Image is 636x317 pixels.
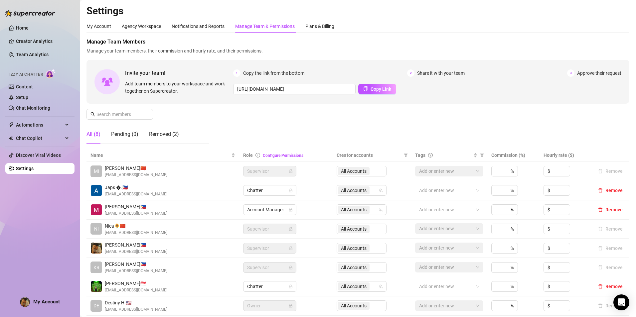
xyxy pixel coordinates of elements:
[16,52,49,57] a: Team Analytics
[111,130,138,138] div: Pending (0)
[105,203,167,210] span: [PERSON_NAME] 🇵🇭
[595,206,625,214] button: Remove
[605,188,623,193] span: Remove
[289,246,293,250] span: lock
[247,205,292,215] span: Account Manager
[20,297,30,307] img: ACg8ocIxr69v9h7S4stt9VMss9-MI8SMZqGbo121PrViwpAecSLsHY8=s96-c
[428,153,433,158] span: question-circle
[105,287,167,293] span: [EMAIL_ADDRESS][DOMAIN_NAME]
[16,120,63,130] span: Automations
[595,167,625,175] button: Remove
[595,264,625,271] button: Remove
[105,184,167,191] span: Japs �. 🇵🇭
[263,153,303,158] a: Configure Permissions
[90,152,230,159] span: Name
[93,264,99,271] span: KR
[96,111,144,118] input: Search members
[33,299,60,305] span: My Account
[595,302,625,310] button: Remove
[9,136,13,141] img: Chat Copilot
[415,152,425,159] span: Tags
[93,302,99,309] span: DE
[5,10,55,17] img: logo-BBDzfeDw.svg
[417,69,465,77] span: Share it with your team
[16,133,63,144] span: Chat Copilot
[341,206,367,213] span: All Accounts
[247,185,292,195] span: Chatter
[247,263,292,272] span: Supervisor
[247,224,292,234] span: Supervisor
[235,23,295,30] div: Manage Team & Permissions
[16,84,33,89] a: Content
[247,301,292,311] span: Owner
[480,153,484,157] span: filter
[289,265,293,269] span: lock
[341,187,367,194] span: All Accounts
[598,207,603,212] span: delete
[94,167,99,175] span: MI
[479,150,485,160] span: filter
[91,204,102,215] img: Mae Rusiana
[16,166,34,171] a: Settings
[16,95,28,100] a: Setup
[105,268,167,274] span: [EMAIL_ADDRESS][DOMAIN_NAME]
[407,69,414,77] span: 2
[247,243,292,253] span: Supervisor
[247,166,292,176] span: Supervisor
[90,112,95,117] span: search
[9,71,43,78] span: Izzy AI Chatter
[289,208,293,212] span: lock
[105,241,167,249] span: [PERSON_NAME] 🇵🇭
[172,23,225,30] div: Notifications and Reports
[16,25,29,31] a: Home
[91,281,102,292] img: Ge RM
[255,153,260,158] span: info-circle
[567,69,574,77] span: 3
[86,38,629,46] span: Manage Team Members
[595,244,625,252] button: Remove
[595,282,625,290] button: Remove
[46,69,56,78] img: AI Chatter
[338,206,370,214] span: All Accounts
[86,5,629,17] h2: Settings
[91,185,102,196] img: Japs 🦋
[595,225,625,233] button: Remove
[94,225,99,233] span: NI
[247,281,292,291] span: Chatter
[125,69,233,77] span: Invite your team!
[105,306,167,313] span: [EMAIL_ADDRESS][DOMAIN_NAME]
[577,69,621,77] span: Approve their request
[371,86,391,92] span: Copy Link
[16,105,50,111] a: Chat Monitoring
[289,227,293,231] span: lock
[105,164,167,172] span: [PERSON_NAME] 🇨🇳
[105,222,167,230] span: Nica🌻 🇨🇳
[379,208,383,212] span: team
[86,130,100,138] div: All (8)
[595,186,625,194] button: Remove
[122,23,161,30] div: Agency Workspace
[379,284,383,288] span: team
[105,210,167,217] span: [EMAIL_ADDRESS][DOMAIN_NAME]
[86,149,239,162] th: Name
[125,80,231,95] span: Add team members to your workspace and work together on Supercreator.
[605,284,623,289] span: Remove
[86,23,111,30] div: My Account
[16,153,61,158] a: Discover Viral Videos
[289,304,293,308] span: lock
[289,188,293,192] span: lock
[105,299,167,306] span: Destiny H. 🇺🇸
[243,69,304,77] span: Copy the link from the bottom
[105,230,167,236] span: [EMAIL_ADDRESS][DOMAIN_NAME]
[86,47,629,54] span: Manage your team members, their commission and hourly rate, and their permissions.
[233,69,240,77] span: 1
[404,153,408,157] span: filter
[402,150,409,160] span: filter
[540,149,591,162] th: Hourly rate ($)
[363,86,368,91] span: copy
[9,122,14,128] span: thunderbolt
[91,243,102,254] img: Vince Bandivas
[337,152,401,159] span: Creator accounts
[105,249,167,255] span: [EMAIL_ADDRESS][DOMAIN_NAME]
[605,207,623,212] span: Remove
